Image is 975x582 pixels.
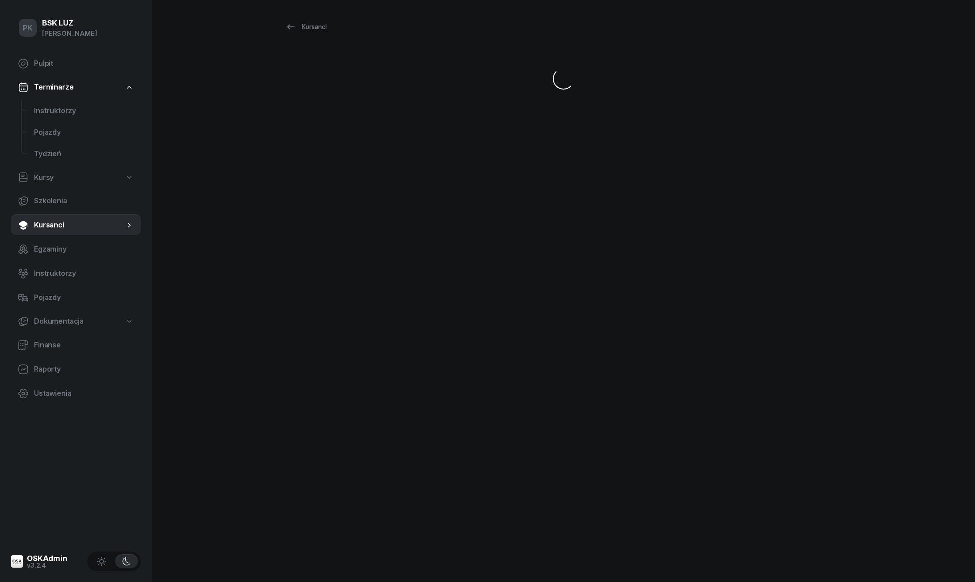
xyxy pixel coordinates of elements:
[23,24,33,32] span: PK
[11,334,141,356] a: Finanse
[27,143,141,165] a: Tydzień
[34,316,84,327] span: Dokumentacja
[11,263,141,284] a: Instruktorzy
[11,77,141,98] a: Terminarze
[11,555,23,568] img: logo-xs@2x.png
[34,172,54,184] span: Kursy
[11,190,141,212] a: Szkolenia
[34,388,134,399] span: Ustawienia
[27,122,141,143] a: Pojazdy
[34,105,134,117] span: Instruktorzy
[34,339,134,351] span: Finanse
[34,58,134,69] span: Pulpit
[11,383,141,404] a: Ustawienia
[34,244,134,255] span: Egzaminy
[34,292,134,304] span: Pojazdy
[34,268,134,279] span: Instruktorzy
[285,21,326,32] div: Kursanci
[11,214,141,236] a: Kursanci
[34,81,73,93] span: Terminarze
[11,53,141,74] a: Pulpit
[34,364,134,375] span: Raporty
[11,287,141,308] a: Pojazdy
[27,555,68,562] div: OSKAdmin
[27,562,68,569] div: v3.2.4
[34,127,134,138] span: Pojazdy
[27,100,141,122] a: Instruktorzy
[34,195,134,207] span: Szkolenia
[34,148,134,160] span: Tydzień
[42,28,97,39] div: [PERSON_NAME]
[11,359,141,380] a: Raporty
[11,311,141,332] a: Dokumentacja
[11,239,141,260] a: Egzaminy
[277,18,335,36] a: Kursanci
[42,19,97,27] div: BSK LUZ
[34,219,125,231] span: Kursanci
[11,167,141,188] a: Kursy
